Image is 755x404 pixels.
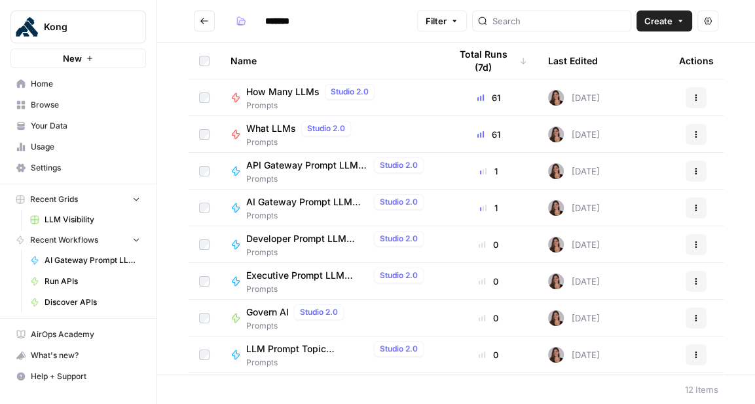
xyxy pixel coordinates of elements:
button: Go back [194,10,215,31]
button: Help + Support [10,366,146,387]
a: Settings [10,157,146,178]
input: Search [492,14,625,28]
span: Prompts [246,136,356,148]
a: AI Gateway Prompt LLM VisibilityStudio 2.0Prompts [230,194,429,222]
span: Studio 2.0 [380,196,418,208]
div: 0 [450,275,527,288]
span: What LLMs [246,122,296,135]
div: [DATE] [548,237,600,253]
a: API Gateway Prompt LLM VisibilityStudio 2.0Prompts [230,157,429,185]
a: Run APIs [24,271,146,292]
span: AI Gateway Prompt LLM Visibility [45,254,140,266]
span: Prompts [246,210,429,222]
span: Filter [426,14,447,28]
button: Filter [417,10,467,31]
img: sxi2uv19sgqy0h2kayksa05wk9fr [548,90,564,106]
img: sxi2uv19sgqy0h2kayksa05wk9fr [548,200,564,216]
span: New [63,52,82,65]
div: Name [230,43,429,79]
button: Recent Workflows [10,230,146,250]
a: Home [10,73,146,94]
button: What's new? [10,345,146,366]
div: [DATE] [548,163,600,179]
a: LLM Prompt Topic GeneratorStudio 2.0Prompts [230,341,429,369]
img: sxi2uv19sgqy0h2kayksa05wk9fr [548,127,564,142]
span: API Gateway Prompt LLM Visibility [246,159,369,172]
a: Govern AIStudio 2.0Prompts [230,304,429,332]
span: Create [644,14,672,28]
div: 0 [450,348,527,361]
span: Studio 2.0 [307,123,345,134]
a: Your Data [10,115,146,136]
div: [DATE] [548,273,600,289]
span: Home [31,78,140,90]
span: Usage [31,141,140,153]
a: What LLMsStudio 2.0Prompts [230,121,429,148]
span: Studio 2.0 [380,270,418,281]
div: 0 [450,312,527,325]
img: sxi2uv19sgqy0h2kayksa05wk9fr [548,237,564,253]
a: Developer Prompt LLM VisibilityStudio 2.0Prompts [230,231,429,258]
div: 61 [450,91,527,104]
div: Last Edited [548,43,598,79]
span: Kong [44,20,123,33]
img: Kong Logo [15,15,39,39]
div: What's new? [11,346,145,365]
a: AirOps Academy [10,324,146,345]
div: [DATE] [548,127,600,142]
span: Prompts [246,247,429,258]
span: Prompts [246,173,429,185]
span: Settings [31,162,140,174]
span: Browse [31,99,140,111]
img: sxi2uv19sgqy0h2kayksa05wk9fr [548,163,564,179]
button: New [10,49,146,68]
span: Govern AI [246,306,289,319]
span: Your Data [31,120,140,132]
span: Recent Grids [30,193,78,205]
span: Developer Prompt LLM Visibility [246,232,369,245]
div: 61 [450,128,527,141]
span: Prompts [246,100,380,111]
img: sxi2uv19sgqy0h2kayksa05wk9fr [548,347,564,363]
img: sxi2uv19sgqy0h2kayksa05wk9fr [548,310,564,326]
span: LLM Prompt Topic Generator [246,342,369,355]
div: 12 Items [685,383,718,396]
span: Studio 2.0 [300,306,338,318]
span: Studio 2.0 [331,86,369,98]
img: sxi2uv19sgqy0h2kayksa05wk9fr [548,273,564,289]
span: LLM Visibility [45,214,140,226]
span: AI Gateway Prompt LLM Visibility [246,195,369,209]
div: [DATE] [548,90,600,106]
span: AirOps Academy [31,329,140,340]
button: Create [636,10,692,31]
div: 0 [450,238,527,251]
span: How Many LLMs [246,85,320,98]
span: Help + Support [31,371,140,382]
button: Recent Grids [10,190,146,209]
a: LLM Visibility [24,209,146,230]
div: Total Runs (7d) [450,43,527,79]
div: [DATE] [548,347,600,363]
a: Discover APIs [24,292,146,313]
span: Studio 2.0 [380,343,418,355]
span: Run APIs [45,275,140,287]
div: 1 [450,165,527,178]
span: Executive Prompt LLM Visibility [246,269,369,282]
a: Browse [10,94,146,115]
button: Workspace: Kong [10,10,146,43]
div: 1 [450,201,527,214]
div: [DATE] [548,200,600,216]
span: Discover APIs [45,296,140,308]
span: Studio 2.0 [380,159,418,171]
a: Executive Prompt LLM VisibilityStudio 2.0Prompts [230,268,429,295]
span: Recent Workflows [30,234,98,246]
span: Studio 2.0 [380,233,418,245]
a: How Many LLMsStudio 2.0Prompts [230,84,429,111]
span: Prompts [246,357,429,369]
div: Actions [679,43,714,79]
a: AI Gateway Prompt LLM Visibility [24,250,146,271]
div: [DATE] [548,310,600,326]
span: Prompts [246,283,429,295]
a: Usage [10,136,146,157]
span: Prompts [246,320,349,332]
